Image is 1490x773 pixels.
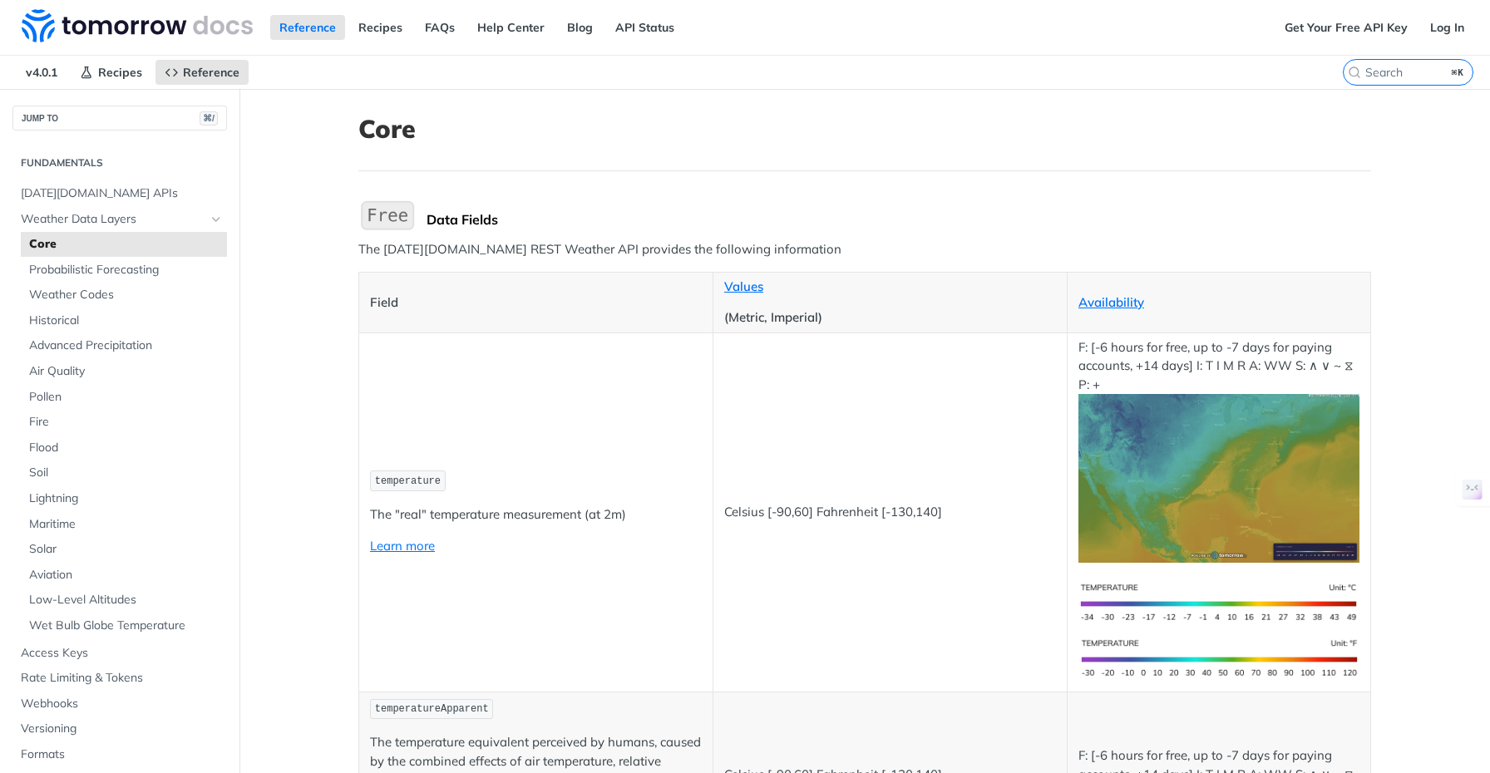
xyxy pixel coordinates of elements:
[1078,593,1359,609] span: Expand image
[349,15,412,40] a: Recipes
[12,641,227,666] a: Access Keys
[12,716,227,741] a: Versioning
[21,588,227,613] a: Low-Level Altitudes
[22,9,253,42] img: Tomorrow.io Weather API Docs
[12,692,227,716] a: Webhooks
[724,278,763,294] a: Values
[1275,15,1417,40] a: Get Your Free API Key
[29,541,223,558] span: Solar
[21,696,223,712] span: Webhooks
[21,308,227,333] a: Historical
[29,490,223,507] span: Lightning
[21,512,227,537] a: Maritime
[21,211,205,228] span: Weather Data Layers
[29,363,223,380] span: Air Quality
[427,211,1371,228] div: Data Fields
[21,333,227,358] a: Advanced Precipitation
[21,359,227,384] a: Air Quality
[29,262,223,278] span: Probabilistic Forecasting
[29,287,223,303] span: Weather Codes
[21,436,227,460] a: Flood
[210,213,223,226] button: Hide subpages for Weather Data Layers
[29,516,223,533] span: Maritime
[1448,64,1468,81] kbd: ⌘K
[12,742,227,767] a: Formats
[21,721,223,737] span: Versioning
[183,65,239,80] span: Reference
[12,155,227,170] h2: Fundamentals
[29,440,223,456] span: Flood
[724,503,1056,522] p: Celsius [-90,60] Fahrenheit [-130,140]
[71,60,151,85] a: Recipes
[370,505,702,524] p: The "real" temperature measurement (at 2m)
[1421,15,1473,40] a: Log In
[724,308,1056,327] p: (Metric, Imperial)
[29,618,223,634] span: Wet Bulb Globe Temperature
[29,592,223,608] span: Low-Level Altitudes
[270,15,345,40] a: Reference
[29,414,223,431] span: Fire
[21,258,227,283] a: Probabilistic Forecasting
[29,236,223,253] span: Core
[21,232,227,257] a: Core
[1078,649,1359,665] span: Expand image
[12,106,227,130] button: JUMP TO⌘/
[21,410,227,435] a: Fire
[375,703,489,715] span: temperatureApparent
[21,613,227,638] a: Wet Bulb Globe Temperature
[21,385,227,410] a: Pollen
[29,389,223,406] span: Pollen
[155,60,249,85] a: Reference
[21,746,223,763] span: Formats
[370,538,435,554] a: Learn more
[29,465,223,481] span: Soil
[558,15,602,40] a: Blog
[370,293,702,313] p: Field
[17,60,67,85] span: v4.0.1
[375,475,441,487] span: temperature
[358,240,1371,259] p: The [DATE][DOMAIN_NAME] REST Weather API provides the following information
[12,666,227,691] a: Rate Limiting & Tokens
[21,486,227,511] a: Lightning
[468,15,554,40] a: Help Center
[416,15,464,40] a: FAQs
[1348,66,1361,79] svg: Search
[606,15,683,40] a: API Status
[21,537,227,562] a: Solar
[1078,294,1144,310] a: Availability
[21,645,223,662] span: Access Keys
[200,111,218,126] span: ⌘/
[1078,338,1359,563] p: F: [-6 hours for free, up to -7 days for paying accounts, +14 days] I: T I M R A: WW S: ∧ ∨ ~ ⧖ P: +
[21,670,223,687] span: Rate Limiting & Tokens
[29,337,223,354] span: Advanced Precipitation
[29,567,223,583] span: Aviation
[21,563,227,588] a: Aviation
[358,114,1371,144] h1: Core
[1078,470,1359,485] span: Expand image
[98,65,142,80] span: Recipes
[21,185,223,202] span: [DATE][DOMAIN_NAME] APIs
[12,207,227,232] a: Weather Data LayersHide subpages for Weather Data Layers
[12,181,227,206] a: [DATE][DOMAIN_NAME] APIs
[21,283,227,308] a: Weather Codes
[21,460,227,485] a: Soil
[29,313,223,329] span: Historical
